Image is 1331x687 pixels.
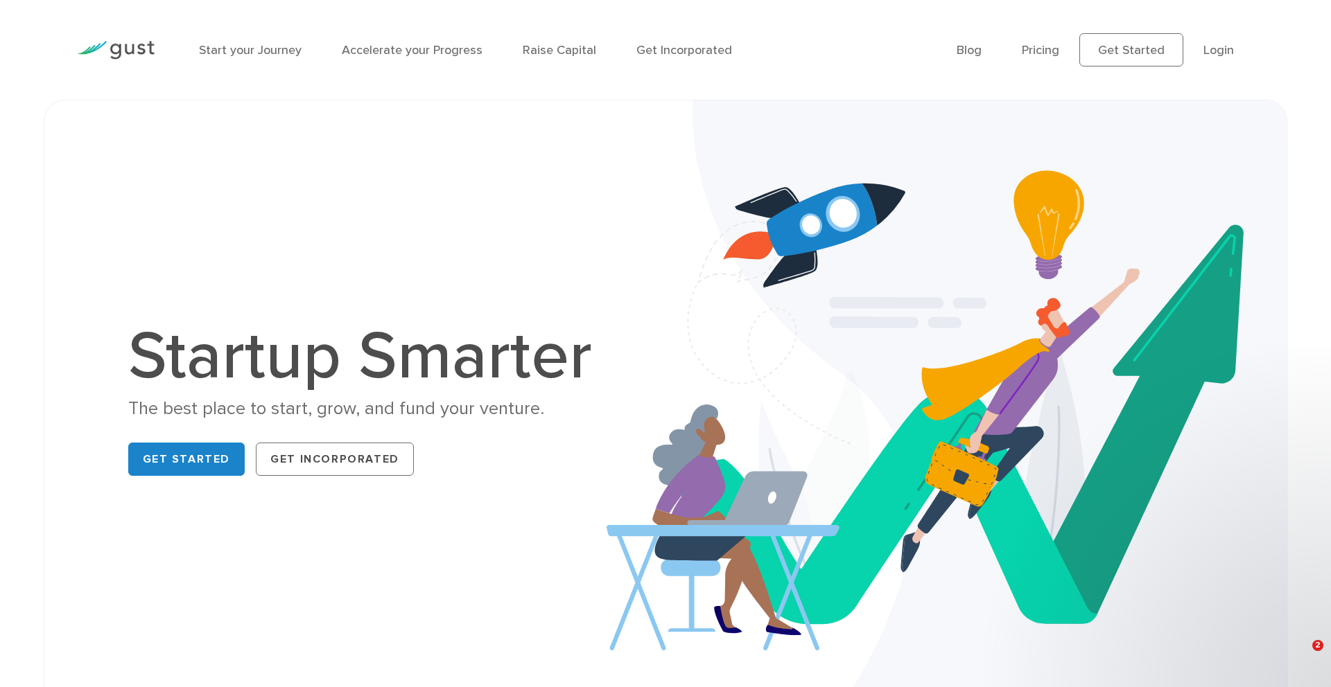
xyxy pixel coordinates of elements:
a: Get Started [128,443,245,476]
img: Gust Logo [77,41,155,60]
a: Blog [957,43,982,57]
iframe: Chat Widget [1093,537,1331,687]
a: Start your Journey [199,43,302,57]
a: Get Incorporated [636,43,732,57]
a: Login [1203,43,1234,57]
div: The best place to start, grow, and fund your venture. [128,397,607,421]
a: Get Started [1079,33,1183,66]
a: Get Incorporated [256,443,414,476]
a: Pricing [1022,43,1059,57]
h1: Startup Smarter [128,323,607,390]
a: Raise Capital [523,43,596,57]
a: Accelerate your Progress [342,43,482,57]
